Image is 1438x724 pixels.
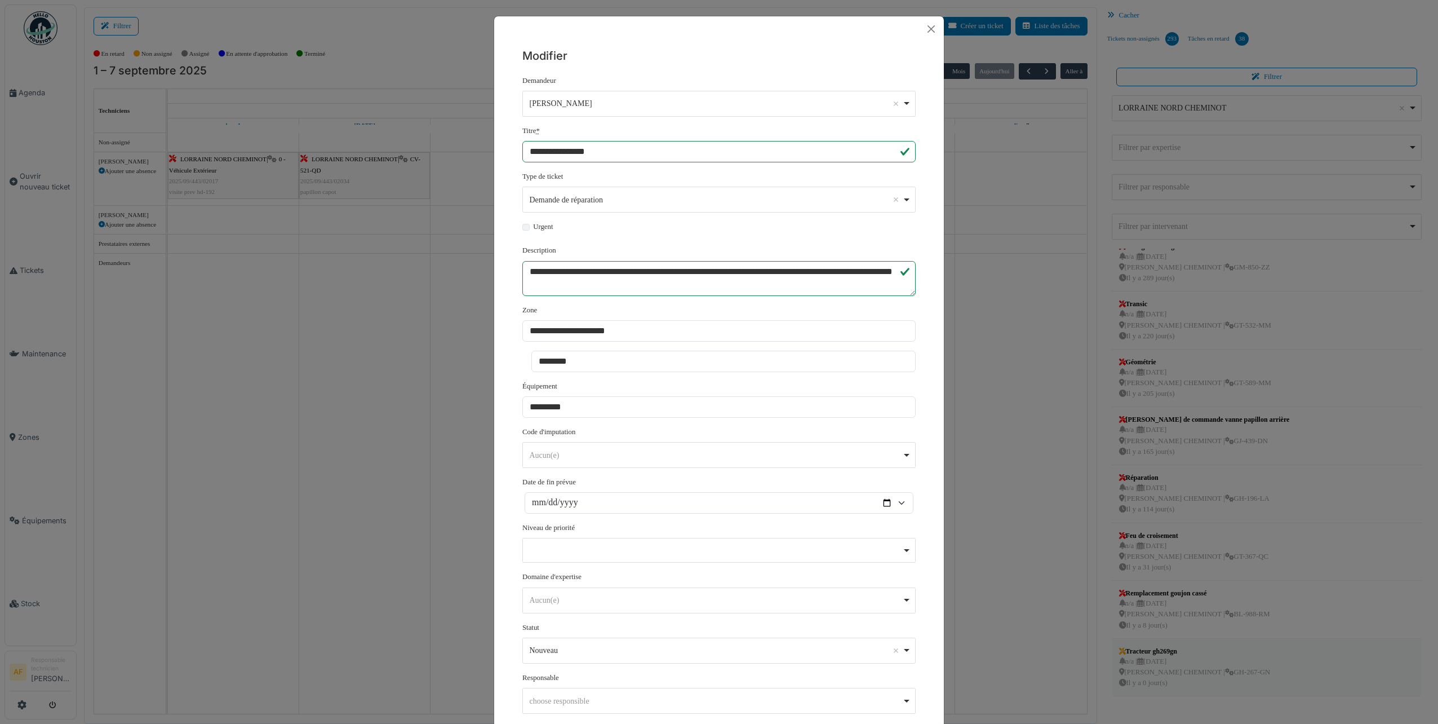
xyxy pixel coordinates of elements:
label: Niveau de priorité [522,523,575,533]
label: Statut [522,623,539,633]
button: Remove item: '795' [890,194,902,205]
label: Équipement [522,381,557,392]
div: Nouveau [530,644,902,656]
button: Remove item: 'new' [890,645,902,656]
div: [PERSON_NAME] [530,98,902,109]
div: Aucun(e) [530,449,902,461]
label: Zone [522,305,537,316]
label: Date de fin prévue [522,477,576,488]
label: Description [522,245,556,256]
div: Demande de réparation [530,194,902,206]
label: Code d'imputation [522,427,575,438]
button: Remove item: '13358' [890,98,902,109]
label: Type de ticket [522,171,563,182]
h5: Modifier [522,47,916,64]
button: Close [923,21,939,37]
abbr: Requis [536,127,539,135]
div: choose responsible [530,695,902,707]
label: Domaine d'expertise [522,572,582,582]
div: Aucun(e) [530,594,902,606]
label: Urgent [533,222,553,232]
label: Demandeur [522,76,556,86]
label: Titre [522,126,540,136]
label: Responsable [522,673,559,683]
